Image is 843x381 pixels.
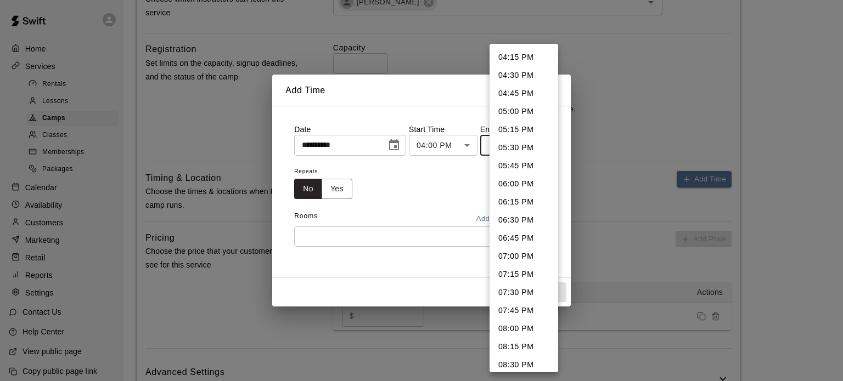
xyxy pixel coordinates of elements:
[490,66,558,84] li: 04:30 PM
[490,247,558,265] li: 07:00 PM
[490,302,558,320] li: 07:45 PM
[490,211,558,229] li: 06:30 PM
[490,229,558,247] li: 06:45 PM
[490,356,558,374] li: 08:30 PM
[490,338,558,356] li: 08:15 PM
[490,48,558,66] li: 04:15 PM
[490,103,558,121] li: 05:00 PM
[490,157,558,175] li: 05:45 PM
[490,283,558,302] li: 07:30 PM
[490,121,558,139] li: 05:15 PM
[490,320,558,338] li: 08:00 PM
[490,84,558,103] li: 04:45 PM
[490,193,558,211] li: 06:15 PM
[490,139,558,157] li: 05:30 PM
[490,265,558,283] li: 07:15 PM
[490,175,558,193] li: 06:00 PM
